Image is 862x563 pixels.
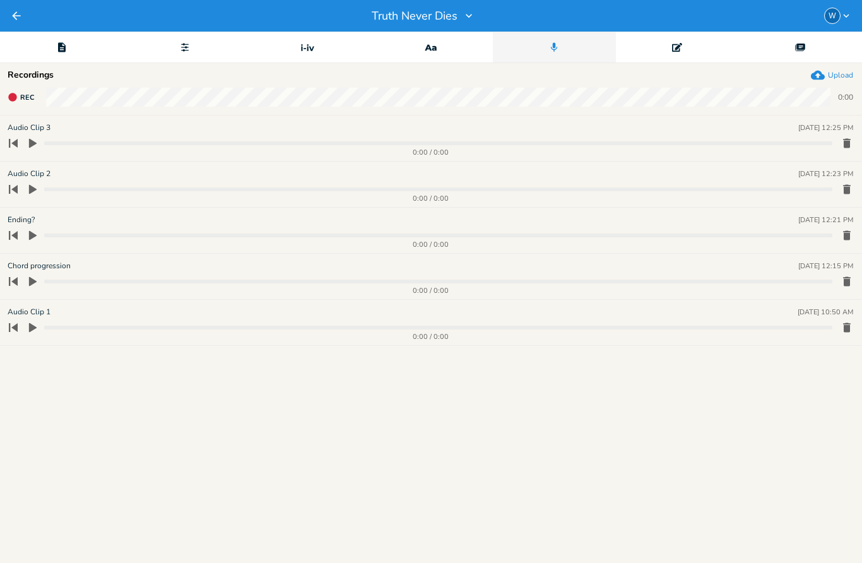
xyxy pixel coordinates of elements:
[30,149,832,156] div: 0:00 / 0:00
[798,124,853,131] div: [DATE] 12:25 PM
[798,309,853,316] div: [DATE] 10:50 AM
[824,8,841,24] div: William Federico
[798,170,853,177] div: [DATE] 12:23 PM
[372,10,458,21] span: Truth Never Dies
[838,93,853,101] div: 0:00
[8,168,50,180] span: Audio Clip 2
[30,333,832,340] div: 0:00 / 0:00
[8,214,35,226] span: Ending?
[8,306,50,318] span: Audio Clip 1
[8,71,854,80] div: Recordings
[20,93,34,102] span: Rec
[30,241,832,248] div: 0:00 / 0:00
[824,8,852,24] button: W
[798,263,853,270] div: [DATE] 12:15 PM
[8,260,71,272] span: Chord progression
[8,122,50,134] span: Audio Clip 3
[30,287,832,294] div: 0:00 / 0:00
[30,195,832,202] div: 0:00 / 0:00
[3,87,39,107] button: Rec
[798,216,853,223] div: [DATE] 12:21 PM
[828,70,853,80] div: Upload
[811,68,853,82] button: Upload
